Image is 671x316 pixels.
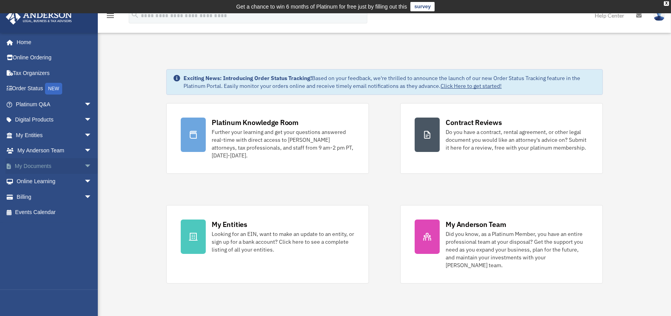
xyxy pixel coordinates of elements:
[5,50,104,66] a: Online Ordering
[131,11,139,19] i: search
[5,189,104,205] a: Billingarrow_drop_down
[5,96,104,112] a: Platinum Q&Aarrow_drop_down
[653,10,665,21] img: User Pic
[106,11,115,20] i: menu
[5,81,104,97] a: Order StatusNEW
[166,205,369,284] a: My Entities Looking for an EIN, want to make an update to an entity, or sign up for a bank accoun...
[84,96,100,112] span: arrow_drop_down
[84,127,100,143] span: arrow_drop_down
[84,174,100,190] span: arrow_drop_down
[236,2,407,11] div: Get a chance to win 6 months of Platinum for free just by filling out this
[446,118,502,127] div: Contract Reviews
[5,205,104,220] a: Events Calendar
[84,143,100,159] span: arrow_drop_down
[84,158,100,174] span: arrow_drop_down
[446,230,588,269] div: Did you know, as a Platinum Member, you have an entire professional team at your disposal? Get th...
[212,118,299,127] div: Platinum Knowledge Room
[5,112,104,128] a: Digital Productsarrow_drop_down
[400,205,603,284] a: My Anderson Team Did you know, as a Platinum Member, you have an entire professional team at your...
[4,9,74,25] img: Anderson Advisors Platinum Portal
[5,127,104,143] a: My Entitiesarrow_drop_down
[184,75,312,82] strong: Exciting News: Introducing Order Status Tracking!
[166,103,369,174] a: Platinum Knowledge Room Further your learning and get your questions answered real-time with dire...
[84,189,100,205] span: arrow_drop_down
[45,83,62,95] div: NEW
[664,1,669,6] div: close
[212,220,247,229] div: My Entities
[84,112,100,128] span: arrow_drop_down
[5,143,104,159] a: My Anderson Teamarrow_drop_down
[400,103,603,174] a: Contract Reviews Do you have a contract, rental agreement, or other legal document you would like...
[446,128,588,152] div: Do you have a contract, rental agreement, or other legal document you would like an attorney's ad...
[5,174,104,189] a: Online Learningarrow_drop_down
[441,82,502,89] a: Click Here to get started!
[410,2,435,11] a: survey
[212,128,354,159] div: Further your learning and get your questions answered real-time with direct access to [PERSON_NAM...
[184,74,596,90] div: Based on your feedback, we're thrilled to announce the launch of our new Order Status Tracking fe...
[5,65,104,81] a: Tax Organizers
[5,34,100,50] a: Home
[5,158,104,174] a: My Documentsarrow_drop_down
[212,230,354,254] div: Looking for an EIN, want to make an update to an entity, or sign up for a bank account? Click her...
[446,220,506,229] div: My Anderson Team
[106,14,115,20] a: menu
